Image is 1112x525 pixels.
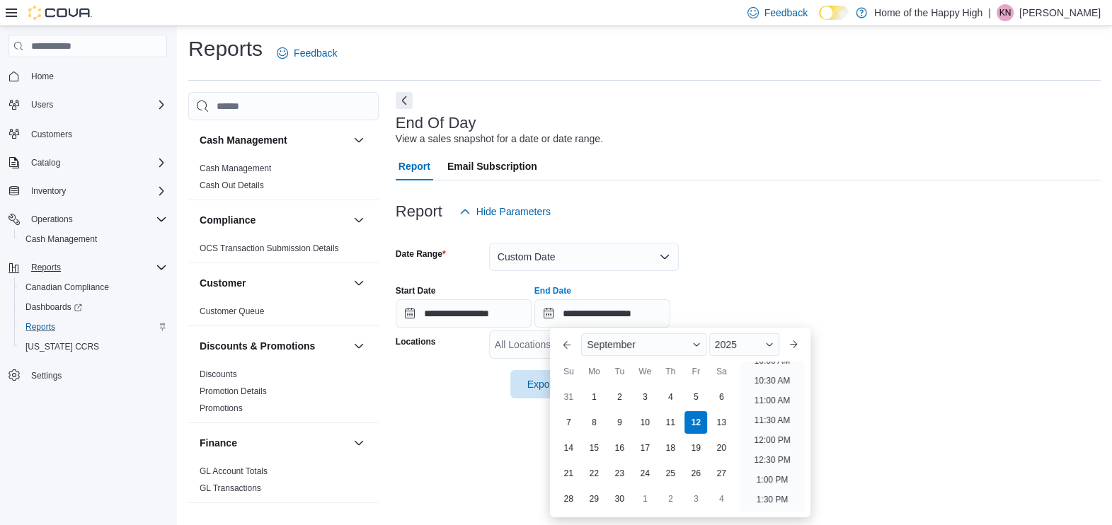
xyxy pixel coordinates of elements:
a: Promotions [200,403,243,413]
button: [US_STATE] CCRS [14,337,173,357]
div: Discounts & Promotions [188,366,379,422]
div: We [634,360,656,383]
label: Locations [396,336,436,347]
li: 11:30 AM [749,412,796,429]
div: day-15 [583,437,605,459]
span: Email Subscription [447,152,537,180]
div: day-29 [583,487,605,510]
button: Customer [350,275,367,292]
span: Reports [25,259,167,276]
label: Date Range [396,248,446,260]
div: day-25 [659,462,682,485]
button: Cash Management [14,229,173,249]
a: Discounts [200,369,237,379]
div: day-22 [583,462,605,485]
span: Inventory [25,183,167,200]
button: Custom Date [489,243,679,271]
div: day-27 [710,462,733,485]
a: Home [25,68,59,85]
span: Cash Management [200,163,271,174]
div: day-2 [608,386,631,408]
span: Cash Management [25,233,97,245]
span: GL Account Totals [200,466,268,477]
a: Feedback [271,39,343,67]
div: day-28 [557,487,580,510]
a: Cash Management [20,231,103,248]
div: day-24 [634,462,656,485]
span: Customers [31,129,72,140]
div: day-14 [557,437,580,459]
button: Operations [25,211,79,228]
li: 1:30 PM [751,491,794,508]
span: Inventory [31,185,66,197]
button: Customer [200,276,348,290]
span: GL Transactions [200,483,261,494]
h3: Discounts & Promotions [200,339,315,353]
div: day-2 [659,487,682,510]
span: September [587,339,635,350]
span: Catalog [25,154,167,171]
div: Mo [583,360,605,383]
div: Su [557,360,580,383]
div: Cash Management [188,160,379,200]
div: day-17 [634,437,656,459]
div: Fr [684,360,707,383]
li: 11:00 AM [749,392,796,409]
button: Inventory [3,181,173,201]
div: Finance [188,463,379,502]
div: day-11 [659,411,682,434]
span: Report [399,152,430,180]
span: Dark Mode [819,20,820,21]
div: day-12 [684,411,707,434]
div: day-8 [583,411,605,434]
span: Reports [20,318,167,335]
div: day-26 [684,462,707,485]
span: Users [25,96,167,113]
span: Home [25,67,167,85]
div: day-1 [583,386,605,408]
div: day-13 [710,411,733,434]
span: 2025 [715,339,737,350]
div: day-1 [634,487,656,510]
span: Customer Queue [200,306,264,317]
span: OCS Transaction Submission Details [200,243,339,254]
input: Press the down key to enter a popover containing a calendar. Press the escape key to close the po... [534,299,670,328]
button: Compliance [200,213,348,227]
span: Operations [31,214,73,225]
div: Sa [710,360,733,383]
div: Button. Open the year selector. 2025 is currently selected. [709,333,779,356]
span: Feedback [764,6,808,20]
p: [PERSON_NAME] [1019,4,1101,21]
a: [US_STATE] CCRS [20,338,105,355]
button: Catalog [25,154,66,171]
span: Canadian Compliance [25,282,109,293]
button: Cash Management [200,133,348,147]
span: Cash Management [20,231,167,248]
a: GL Account Totals [200,466,268,476]
button: Cash Management [350,132,367,149]
button: Inventory [25,183,71,200]
div: day-6 [710,386,733,408]
h3: Finance [200,436,237,450]
span: Cash Out Details [200,180,264,191]
a: Cash Management [200,163,271,173]
ul: Time [740,362,804,512]
button: Finance [200,436,348,450]
a: Dashboards [14,297,173,317]
a: Customer Queue [200,306,264,316]
button: Hide Parameters [454,197,556,226]
div: day-18 [659,437,682,459]
span: Export [519,370,581,398]
div: day-16 [608,437,631,459]
button: Previous Month [556,333,578,356]
div: Kristi Nadalin [997,4,1014,21]
span: Settings [31,370,62,381]
div: day-4 [710,487,733,510]
div: day-19 [684,437,707,459]
span: Customers [25,125,167,142]
div: day-23 [608,462,631,485]
button: Canadian Compliance [14,277,173,297]
button: Users [25,96,59,113]
div: day-4 [659,386,682,408]
div: Compliance [188,240,379,262]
